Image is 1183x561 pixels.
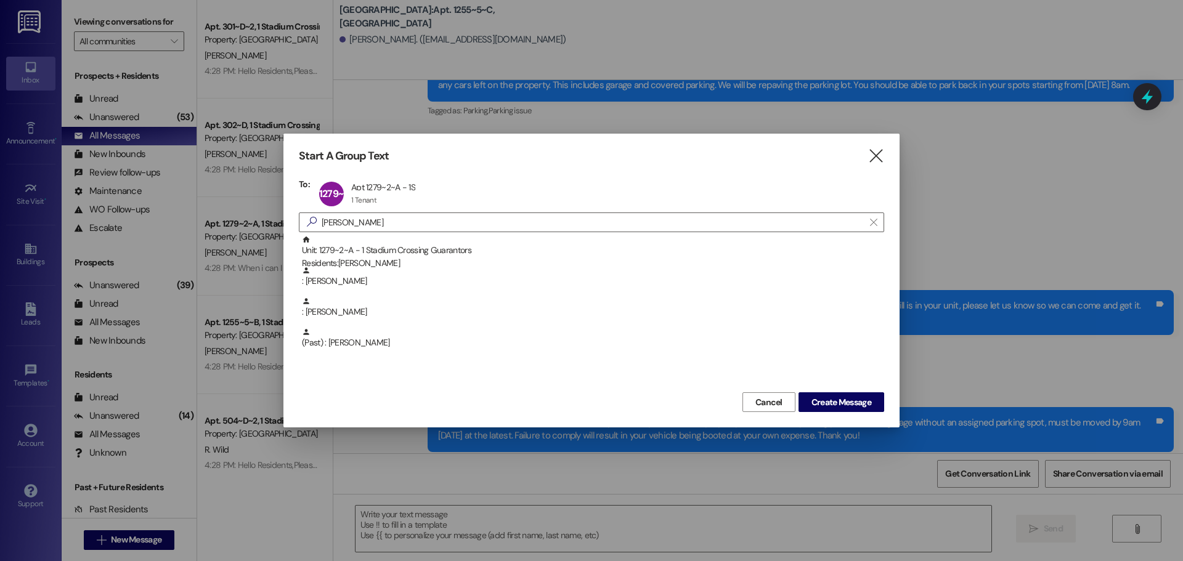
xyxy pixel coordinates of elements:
div: (Past) : [PERSON_NAME] [299,328,884,358]
button: Cancel [742,392,795,412]
i:  [868,150,884,163]
div: : [PERSON_NAME] [299,266,884,297]
h3: Start A Group Text [299,149,389,163]
button: Create Message [799,392,884,412]
div: : [PERSON_NAME] [302,297,884,318]
span: Cancel [755,396,783,409]
div: (Past) : [PERSON_NAME] [302,328,884,349]
div: 1 Tenant [351,195,376,205]
h3: To: [299,179,310,190]
i:  [870,217,877,227]
div: Unit: 1279~2~A - 1 Stadium Crossing Guarantors [302,235,884,270]
span: 1279~2~A [319,187,360,200]
i:  [302,216,322,228]
span: Create Message [811,396,871,409]
input: Search for any contact or apartment [322,214,864,231]
div: Residents: [PERSON_NAME] [302,257,884,270]
div: : [PERSON_NAME] [302,266,884,288]
div: : [PERSON_NAME] [299,297,884,328]
div: Apt 1279~2~A - 1S [351,182,415,193]
div: Unit: 1279~2~A - 1 Stadium Crossing GuarantorsResidents:[PERSON_NAME] [299,235,884,266]
button: Clear text [864,213,884,232]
